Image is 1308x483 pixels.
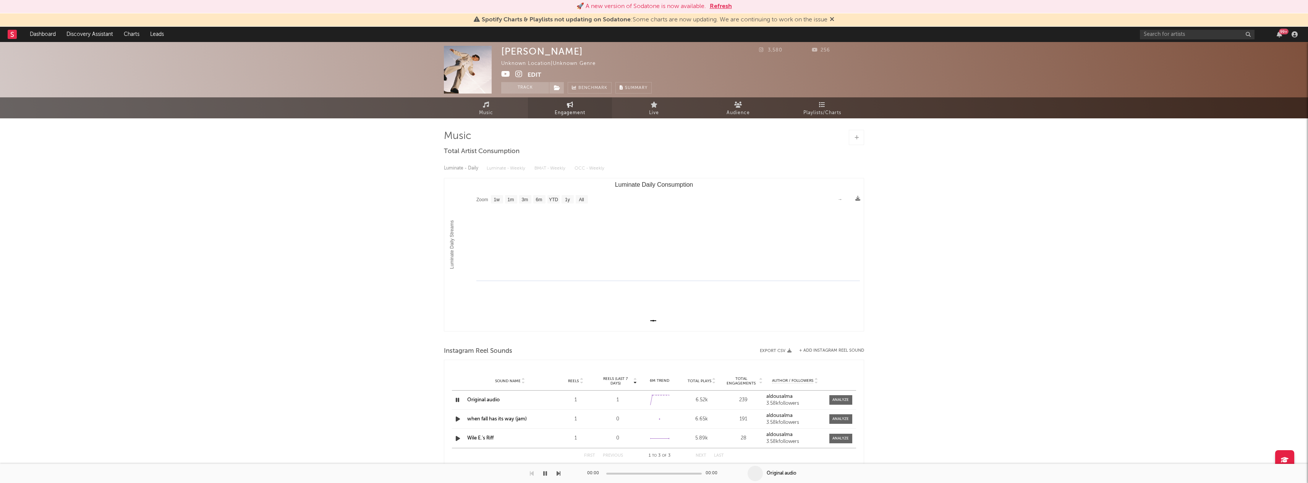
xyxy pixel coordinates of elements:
a: Charts [118,27,145,42]
button: Export CSV [760,349,792,353]
a: when fall has its way (jam) [467,417,527,422]
a: Original audio [467,397,500,402]
div: 99 + [1279,29,1289,34]
strong: aldousalma [766,432,793,437]
a: Discovery Assistant [61,27,118,42]
div: 00:00 [587,469,602,478]
text: 6m [536,197,542,202]
strong: aldousalma [766,394,793,399]
text: 1m [508,197,514,202]
div: 28 [725,435,763,442]
button: Refresh [710,2,732,11]
div: 0 [599,415,637,423]
div: 00:00 [706,469,721,478]
button: Summary [615,82,652,94]
span: 256 [812,48,830,53]
strong: aldousalma [766,413,793,418]
a: aldousalma [766,394,824,399]
a: Benchmark [568,82,612,94]
text: 1w [494,197,500,202]
text: → [838,197,842,202]
button: Next [696,454,706,458]
div: 5.89k [683,435,721,442]
button: Previous [603,454,623,458]
span: Author / Followers [772,378,813,383]
text: Zoom [476,197,488,202]
div: 6.65k [683,415,721,423]
div: 🚀 A new version of Sodatone is now available. [576,2,706,11]
div: 3.58k followers [766,420,824,425]
span: Total Artist Consumption [444,147,520,156]
a: aldousalma [766,413,824,418]
text: All [579,197,584,202]
button: First [584,454,595,458]
div: 6.52k [683,396,721,404]
div: Original audio [767,470,796,477]
text: YTD [549,197,558,202]
span: Benchmark [578,84,607,93]
a: Leads [145,27,169,42]
text: Luminate Daily Consumption [615,181,693,188]
span: of [662,454,667,457]
span: Reels (last 7 days) [599,376,632,386]
a: Wile E.’s Riff [467,436,494,441]
span: 3,580 [759,48,782,53]
text: Luminate Daily Streams [449,220,455,269]
span: Engagement [555,108,585,118]
button: 99+ [1277,31,1282,37]
div: 1 [599,396,637,404]
span: Audience [727,108,750,118]
a: Live [612,97,696,118]
button: Edit [528,70,541,80]
button: + Add Instagram Reel Sound [799,349,864,353]
text: 3m [522,197,528,202]
span: : Some charts are now updating. We are continuing to work on the issue [482,17,827,23]
div: [PERSON_NAME] [501,46,583,57]
span: Sound Name [495,379,521,383]
span: Instagram Reel Sounds [444,347,512,356]
div: 1 3 3 [638,451,680,460]
span: Spotify Charts & Playlists not updating on Sodatone [482,17,631,23]
svg: Luminate Daily Consumption [444,178,864,331]
div: 6M Trend [641,378,679,384]
div: 0 [599,435,637,442]
a: aldousalma [766,432,824,438]
div: 239 [725,396,763,404]
span: Playlists/Charts [803,108,841,118]
div: 3.58k followers [766,401,824,406]
div: 191 [725,415,763,423]
a: Dashboard [24,27,61,42]
a: Engagement [528,97,612,118]
div: + Add Instagram Reel Sound [792,349,864,353]
button: Track [501,82,549,94]
span: Total Engagements [725,376,758,386]
span: Total Plays [688,379,711,383]
div: Unknown Location | Unknown Genre [501,59,604,68]
a: Playlists/Charts [780,97,864,118]
span: to [652,454,657,457]
input: Search for artists [1140,30,1255,39]
span: Reels [568,379,579,383]
a: Music [444,97,528,118]
div: 1 [557,435,595,442]
span: Music [479,108,493,118]
span: Summary [625,86,648,90]
div: 1 [557,396,595,404]
a: Audience [696,97,780,118]
span: Live [649,108,659,118]
div: 1 [557,415,595,423]
button: Last [714,454,724,458]
span: Dismiss [830,17,834,23]
div: 3.58k followers [766,439,824,444]
text: 1y [565,197,570,202]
